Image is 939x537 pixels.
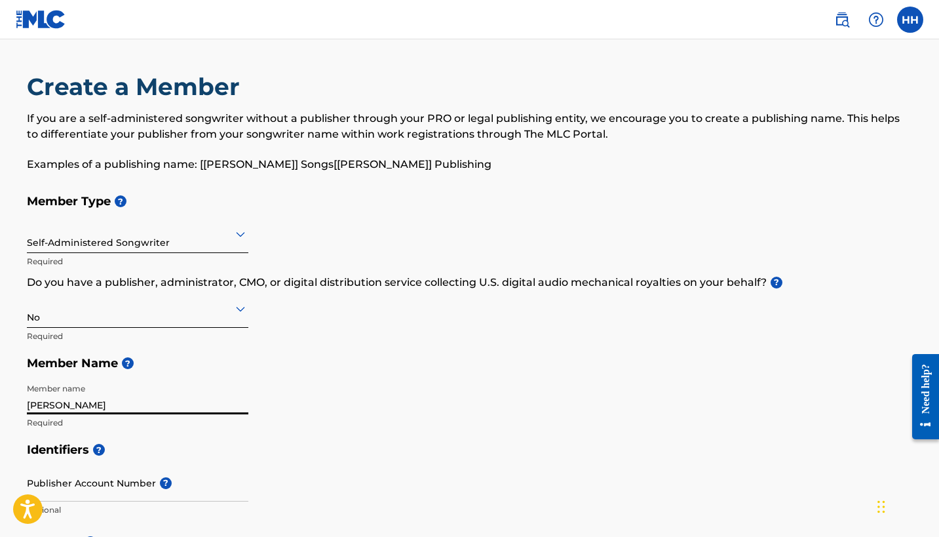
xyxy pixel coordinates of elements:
[115,195,126,207] span: ?
[27,256,248,268] p: Required
[27,504,248,516] p: Optional
[868,12,884,28] img: help
[829,7,855,33] a: Public Search
[27,157,913,172] p: Examples of a publishing name: [[PERSON_NAME]] Songs[[PERSON_NAME]] Publishing
[122,357,134,369] span: ?
[27,111,913,142] p: If you are a self-administered songwriter without a publisher through your PRO or legal publishin...
[27,436,913,464] h5: Identifiers
[873,474,939,537] iframe: Chat Widget
[27,330,248,342] p: Required
[771,277,782,288] span: ?
[897,7,923,33] div: User Menu
[902,343,939,451] iframe: Resource Center
[863,7,889,33] div: Help
[27,292,248,325] div: No
[27,275,913,290] p: Do you have a publisher, administrator, CMO, or digital distribution service collecting U.S. digi...
[877,487,885,527] div: Drag
[27,218,248,250] div: Self-Administered Songwriter
[27,417,248,429] p: Required
[834,12,850,28] img: search
[27,188,913,216] h5: Member Type
[16,10,66,29] img: MLC Logo
[93,444,105,456] span: ?
[27,349,913,378] h5: Member Name
[160,477,172,489] span: ?
[27,72,246,102] h2: Create a Member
